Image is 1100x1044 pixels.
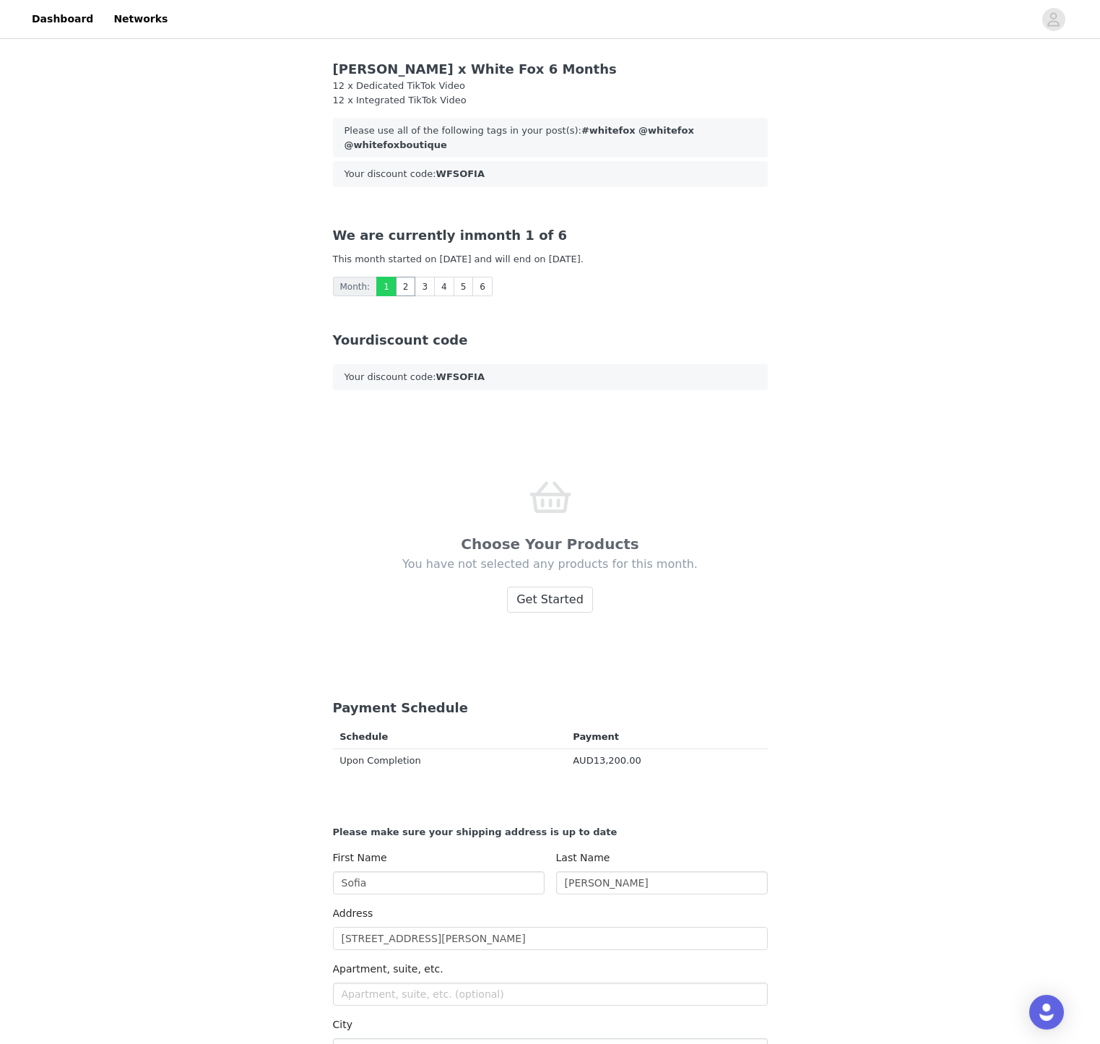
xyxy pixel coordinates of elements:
button: Get Started [507,587,593,613]
strong: WFSOFIA [436,168,485,179]
span: We are currently in [333,228,474,243]
label: Apartment, suite, etc. [333,963,443,975]
div: Choose Your Products [362,533,739,555]
a: 6 [472,277,493,296]
a: 3 [415,277,435,296]
label: Last Name [556,852,610,863]
span: discount code [365,332,467,348]
a: 5 [454,277,474,296]
div: Open Intercom Messenger [1029,995,1064,1030]
input: Apartment, suite, etc. (optional) [333,983,768,1006]
div: Please use all of the following tags in your post(s): [333,118,768,158]
a: 2 [396,277,416,296]
strong: #whitefox @whitefox @whitefoxboutique [345,125,694,150]
div: Payment Schedule [333,698,768,717]
span: AUD13,200.00 [573,755,641,766]
span: month 1 of 6 [333,228,568,243]
label: Address [333,907,373,919]
div: Your discount code: [333,161,768,187]
span: This month started on [DATE] and will end on [DATE]. [333,254,584,264]
a: Networks [105,3,176,35]
label: City [333,1019,352,1030]
div: Your [333,330,768,350]
span: [PERSON_NAME] x White Fox 6 Months [333,61,617,77]
div: avatar [1047,8,1060,31]
div: Please make sure your shipping address is up to date [333,825,768,840]
th: Payment [566,725,767,749]
input: Address [333,927,768,950]
label: First Name [333,852,387,863]
th: Schedule [333,725,566,749]
div: You have not selected any products for this month. [362,556,739,613]
a: 4 [434,277,454,296]
a: 1 [376,277,397,296]
div: 12 x Dedicated TikTok Video 12 x Integrated TikTok Video [333,79,768,107]
a: Dashboard [23,3,102,35]
div: Your discount code: [333,364,768,390]
strong: WFSOFIA [436,371,485,382]
td: Upon Completion [333,749,566,772]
